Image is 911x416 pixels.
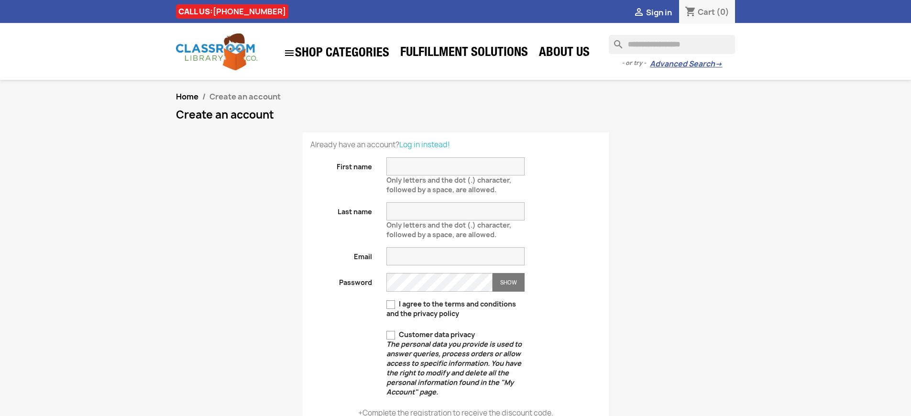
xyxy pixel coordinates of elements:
i:  [284,47,295,59]
a: Log in instead! [399,140,450,150]
i:  [633,7,645,19]
h1: Create an account [176,109,735,120]
em: The personal data you provide is used to answer queries, process orders or allow access to specif... [386,339,522,396]
span: Cart [698,7,715,17]
label: Customer data privacy [386,330,525,397]
a:  Sign in [633,7,672,18]
a: Advanced Search→ [650,59,722,69]
img: Classroom Library Company [176,33,257,70]
a: Fulfillment Solutions [395,44,533,63]
span: → [715,59,722,69]
span: Only letters and the dot (.) character, followed by a space, are allowed. [386,217,511,239]
i: search [609,35,620,46]
span: (0) [716,7,729,17]
span: Only letters and the dot (.) character, followed by a space, are allowed. [386,172,511,194]
span: Sign in [646,7,672,18]
a: About Us [534,44,594,63]
input: Password input [386,273,493,292]
button: Show [493,273,525,292]
a: SHOP CATEGORIES [279,43,394,64]
span: Create an account [209,91,281,102]
i: shopping_cart [685,7,696,18]
a: [PHONE_NUMBER] [213,6,286,17]
input: Search [609,35,735,54]
span: - or try - [622,58,650,68]
label: Email [303,247,380,262]
label: First name [303,157,380,172]
label: Last name [303,202,380,217]
label: Password [303,273,380,287]
p: Already have an account? [310,140,601,150]
div: CALL US: [176,4,288,19]
a: Home [176,91,198,102]
label: I agree to the terms and conditions and the privacy policy [386,299,525,318]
